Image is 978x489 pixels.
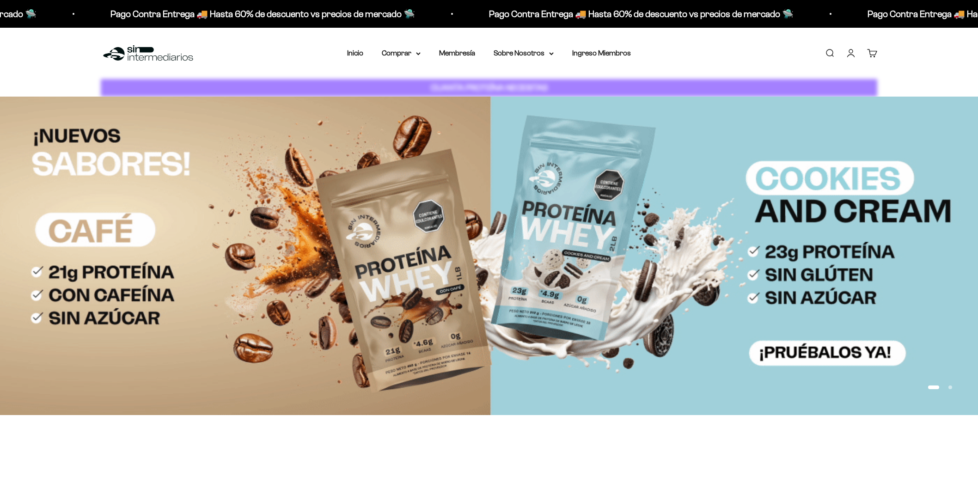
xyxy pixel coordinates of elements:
a: Membresía [439,49,475,57]
p: Pago Contra Entrega 🚚 Hasta 60% de descuento vs precios de mercado 🛸 [110,6,414,21]
summary: Comprar [382,47,421,59]
p: Pago Contra Entrega 🚚 Hasta 60% de descuento vs precios de mercado 🛸 [488,6,793,21]
summary: Sobre Nosotros [494,47,554,59]
a: Inicio [347,49,363,57]
strong: CUANTA PROTEÍNA NECESITAS [431,83,548,92]
a: Ingreso Miembros [572,49,631,57]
